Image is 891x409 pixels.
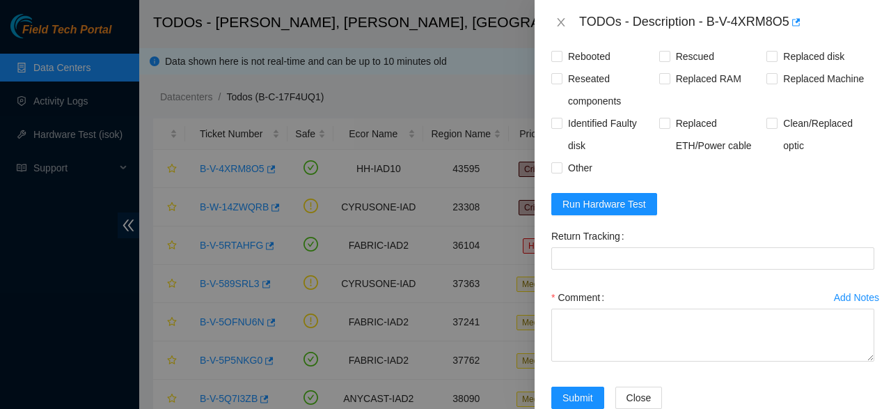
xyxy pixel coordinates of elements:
[562,112,659,157] span: Identified Faulty disk
[670,45,720,68] span: Rescued
[551,225,630,247] label: Return Tracking
[778,45,850,68] span: Replaced disk
[615,387,663,409] button: Close
[562,196,646,212] span: Run Hardware Test
[562,68,659,112] span: Reseated components
[579,11,874,33] div: TODOs - Description - B-V-4XRM8O5
[551,247,874,270] input: Return Tracking
[778,68,869,90] span: Replaced Machine
[562,390,593,406] span: Submit
[551,193,657,215] button: Run Hardware Test
[555,17,567,28] span: close
[551,387,604,409] button: Submit
[551,16,571,29] button: Close
[626,390,652,406] span: Close
[551,286,610,309] label: Comment
[562,157,598,179] span: Other
[834,293,879,302] div: Add Notes
[562,45,616,68] span: Rebooted
[551,309,874,362] textarea: Comment
[778,112,874,157] span: Clean/Replaced optic
[670,68,747,90] span: Replaced RAM
[670,112,767,157] span: Replaced ETH/Power cable
[833,286,880,309] button: Add Notes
